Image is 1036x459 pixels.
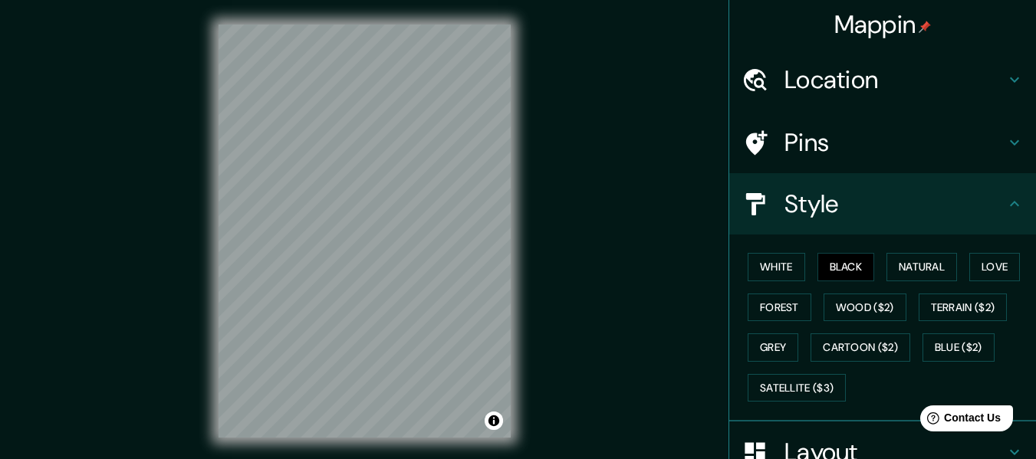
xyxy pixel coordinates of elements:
[886,253,957,281] button: Natural
[748,333,798,362] button: Grey
[919,293,1008,322] button: Terrain ($2)
[748,293,811,322] button: Forest
[811,333,910,362] button: Cartoon ($2)
[817,253,875,281] button: Black
[919,21,931,33] img: pin-icon.png
[219,25,511,438] canvas: Map
[900,399,1019,442] iframe: Help widget launcher
[784,189,1005,219] h4: Style
[923,333,995,362] button: Blue ($2)
[784,127,1005,158] h4: Pins
[748,253,805,281] button: White
[784,64,1005,95] h4: Location
[748,374,846,402] button: Satellite ($3)
[824,293,906,322] button: Wood ($2)
[485,411,503,430] button: Toggle attribution
[834,9,932,40] h4: Mappin
[729,173,1036,234] div: Style
[729,112,1036,173] div: Pins
[969,253,1020,281] button: Love
[729,49,1036,110] div: Location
